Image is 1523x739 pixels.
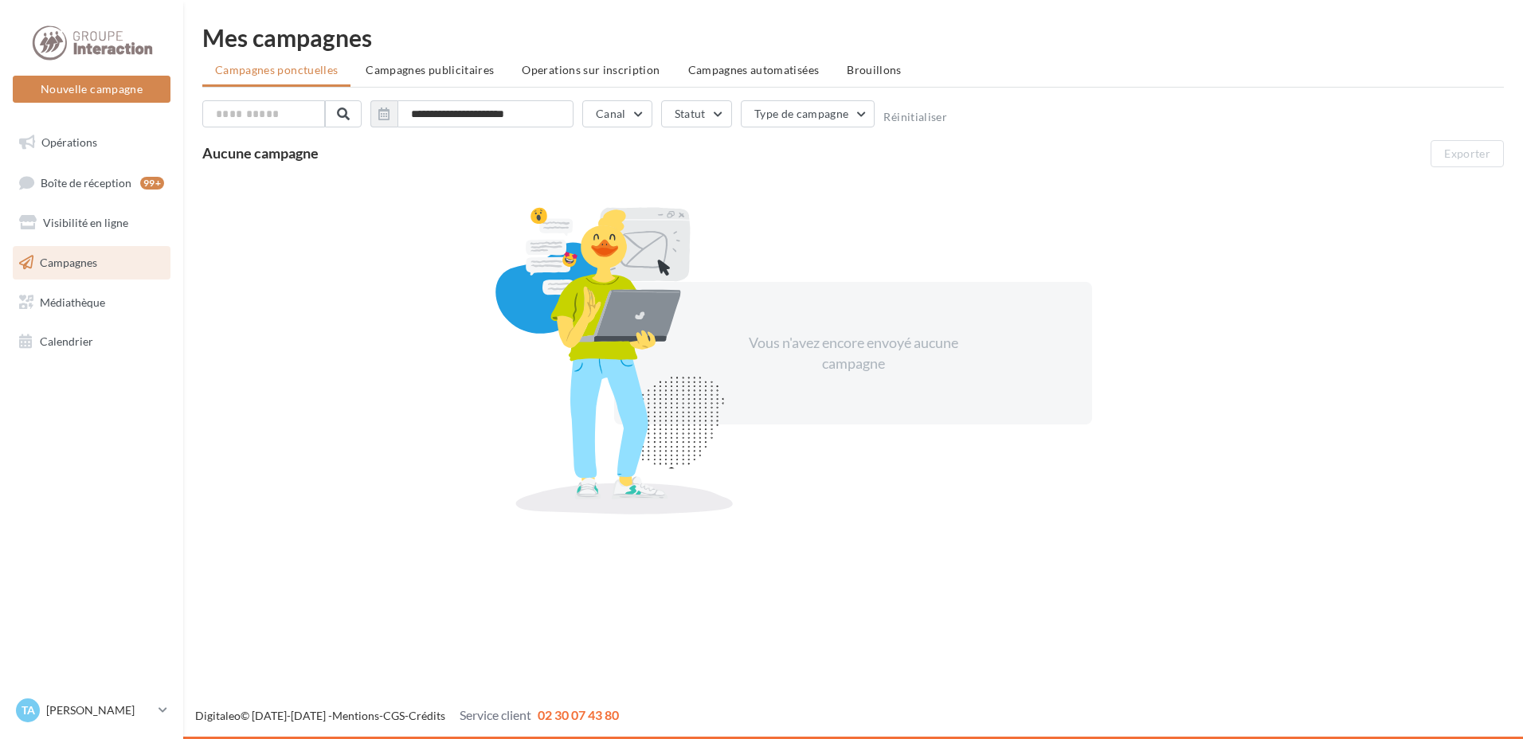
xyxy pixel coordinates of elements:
span: Calendrier [40,334,93,348]
span: Operations sur inscription [522,63,660,76]
a: Crédits [409,709,445,722]
a: CGS [383,709,405,722]
span: Campagnes automatisées [688,63,820,76]
div: 99+ [140,177,164,190]
a: Opérations [10,126,174,159]
button: Statut [661,100,732,127]
span: Visibilité en ligne [43,216,128,229]
button: Nouvelle campagne [13,76,170,103]
button: Réinitialiser [883,111,947,123]
span: Aucune campagne [202,144,319,162]
button: Exporter [1431,140,1504,167]
a: Digitaleo [195,709,241,722]
span: © [DATE]-[DATE] - - - [195,709,619,722]
span: Service client [460,707,531,722]
span: Campagnes publicitaires [366,63,494,76]
span: 02 30 07 43 80 [538,707,619,722]
span: Opérations [41,135,97,149]
span: Boîte de réception [41,175,131,189]
p: [PERSON_NAME] [46,702,152,718]
span: Médiathèque [40,295,105,308]
span: Campagnes [40,256,97,269]
a: TA [PERSON_NAME] [13,695,170,725]
span: Brouillons [847,63,902,76]
div: Vous n'avez encore envoyé aucune campagne [716,333,990,373]
a: Visibilité en ligne [10,206,174,240]
a: Campagnes [10,246,174,280]
button: Canal [582,100,652,127]
a: Médiathèque [10,286,174,319]
a: Mentions [332,709,379,722]
span: TA [22,702,35,718]
a: Boîte de réception99+ [10,166,174,200]
button: Type de campagne [741,100,875,127]
div: Mes campagnes [202,25,1504,49]
a: Calendrier [10,325,174,358]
